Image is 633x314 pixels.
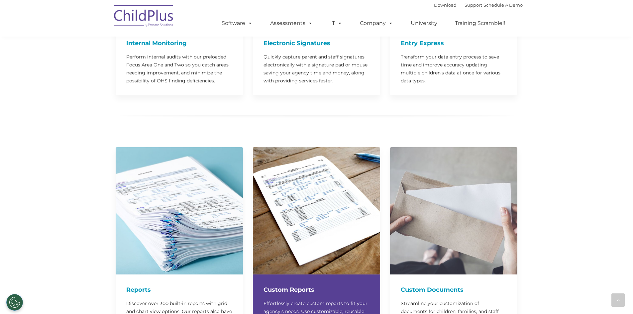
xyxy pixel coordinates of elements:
[6,294,23,311] button: Cookies Settings
[353,17,400,30] a: Company
[404,17,444,30] a: University
[401,39,507,48] h4: Entry Express
[434,2,523,8] font: |
[126,53,232,85] p: Perform internal audits with our preloaded Focus Area One and Two so you catch areas needing impr...
[401,285,507,294] h4: Custom Documents
[126,285,232,294] h4: Reports
[253,147,380,274] img: CustomReports-750
[434,2,457,8] a: Download
[483,2,523,8] a: Schedule A Demo
[264,285,369,294] h4: Custom Reports
[126,39,232,48] h4: Internal Monitoring
[390,147,517,274] img: CustomDocuments750_2
[215,17,259,30] a: Software
[116,147,243,274] img: Reporting-750
[264,53,369,85] p: Quickly capture parent and staff signatures electronically with a signature pad or mouse, saving ...
[448,17,512,30] a: Training Scramble!!
[324,17,349,30] a: IT
[264,39,369,48] h4: Electronic Signatures
[401,53,507,85] p: Transform your data entry process to save time and improve accuracy updating multiple children's ...
[111,0,177,34] img: ChildPlus by Procare Solutions
[264,17,319,30] a: Assessments
[465,2,482,8] a: Support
